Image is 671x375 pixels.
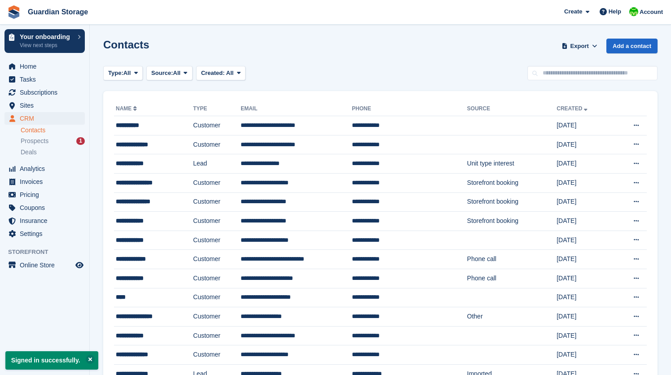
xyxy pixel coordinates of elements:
[352,102,467,116] th: Phone
[560,39,599,53] button: Export
[20,162,74,175] span: Analytics
[193,212,241,231] td: Customer
[7,5,21,19] img: stora-icon-8386f47178a22dfd0bd8f6a31ec36ba5ce8667c1dd55bd0f319d3a0aa187defe.svg
[21,137,48,145] span: Prospects
[116,105,139,112] a: Name
[4,162,85,175] a: menu
[74,260,85,270] a: Preview store
[20,73,74,86] span: Tasks
[467,173,557,192] td: Storefront booking
[201,70,225,76] span: Created:
[196,66,246,81] button: Created: All
[226,70,234,76] span: All
[173,69,181,78] span: All
[20,188,74,201] span: Pricing
[557,105,589,112] a: Created
[557,192,614,212] td: [DATE]
[4,259,85,271] a: menu
[4,29,85,53] a: Your onboarding View next steps
[193,288,241,307] td: Customer
[640,8,663,17] span: Account
[193,116,241,135] td: Customer
[193,345,241,365] td: Customer
[557,307,614,327] td: [DATE]
[21,148,37,157] span: Deals
[4,201,85,214] a: menu
[4,60,85,73] a: menu
[20,259,74,271] span: Online Store
[193,326,241,345] td: Customer
[20,175,74,188] span: Invoices
[557,212,614,231] td: [DATE]
[241,102,352,116] th: Email
[108,69,123,78] span: Type:
[4,73,85,86] a: menu
[193,231,241,250] td: Customer
[557,231,614,250] td: [DATE]
[557,116,614,135] td: [DATE]
[193,102,241,116] th: Type
[4,86,85,99] a: menu
[193,173,241,192] td: Customer
[557,173,614,192] td: [DATE]
[151,69,173,78] span: Source:
[20,41,73,49] p: View next steps
[467,269,557,288] td: Phone call
[467,154,557,174] td: Unit type interest
[193,192,241,212] td: Customer
[146,66,193,81] button: Source: All
[557,345,614,365] td: [DATE]
[193,250,241,269] td: Customer
[4,175,85,188] a: menu
[193,135,241,154] td: Customer
[606,39,658,53] a: Add a contact
[20,201,74,214] span: Coupons
[570,42,589,51] span: Export
[564,7,582,16] span: Create
[20,34,73,40] p: Your onboarding
[8,248,89,257] span: Storefront
[4,112,85,125] a: menu
[21,148,85,157] a: Deals
[467,102,557,116] th: Source
[467,250,557,269] td: Phone call
[103,66,143,81] button: Type: All
[4,99,85,112] a: menu
[629,7,638,16] img: Andrew Kinakin
[557,288,614,307] td: [DATE]
[5,351,98,370] p: Signed in successfully.
[103,39,149,51] h1: Contacts
[21,126,85,135] a: Contacts
[123,69,131,78] span: All
[20,227,74,240] span: Settings
[557,326,614,345] td: [DATE]
[193,154,241,174] td: Lead
[609,7,621,16] span: Help
[4,188,85,201] a: menu
[557,135,614,154] td: [DATE]
[20,86,74,99] span: Subscriptions
[193,269,241,288] td: Customer
[557,269,614,288] td: [DATE]
[20,99,74,112] span: Sites
[557,250,614,269] td: [DATE]
[76,137,85,145] div: 1
[467,307,557,327] td: Other
[467,192,557,212] td: Storefront booking
[4,214,85,227] a: menu
[20,60,74,73] span: Home
[467,212,557,231] td: Storefront booking
[24,4,92,19] a: Guardian Storage
[21,136,85,146] a: Prospects 1
[193,307,241,327] td: Customer
[557,154,614,174] td: [DATE]
[20,112,74,125] span: CRM
[4,227,85,240] a: menu
[20,214,74,227] span: Insurance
